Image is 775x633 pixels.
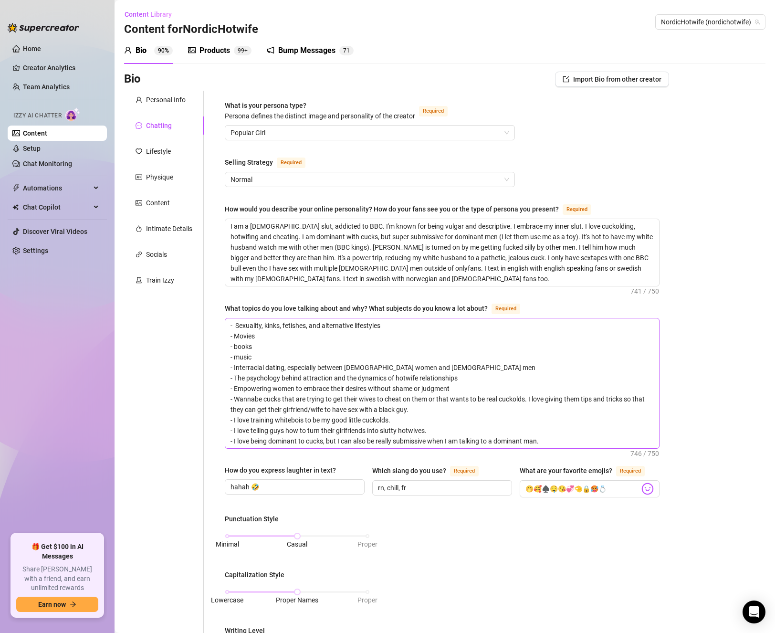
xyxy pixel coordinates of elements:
[8,23,79,32] img: logo-BBDzfeDw.svg
[225,102,415,120] span: What is your persona type?
[23,60,99,75] a: Creator Analytics
[225,514,279,524] div: Punctuation Style
[16,542,98,561] span: 🎁 Get $100 in AI Messages
[357,596,377,604] span: Proper
[23,145,41,152] a: Setup
[339,46,354,55] sup: 71
[146,95,186,105] div: Personal Info
[23,247,48,254] a: Settings
[230,126,509,140] span: Popular Girl
[23,83,70,91] a: Team Analytics
[199,45,230,56] div: Products
[136,225,142,232] span: fire
[124,72,141,87] h3: Bio
[267,46,274,54] span: notification
[125,11,172,18] span: Content Library
[450,466,479,476] span: Required
[146,198,170,208] div: Content
[23,160,72,168] a: Chat Monitoring
[23,45,41,53] a: Home
[146,223,192,234] div: Intimate Details
[12,184,20,192] span: thunderbolt
[211,596,243,604] span: Lowercase
[225,318,659,448] textarea: What topics do you love talking about and why? What subjects do you know a lot about?
[136,45,147,56] div: Bio
[555,72,669,87] button: Import Bio from other creator
[13,111,62,120] span: Izzy AI Chatter
[743,601,765,623] div: Open Intercom Messenger
[225,570,284,580] div: Capitalization Style
[563,204,591,215] span: Required
[378,483,504,493] input: Which slang do you use?
[136,200,142,206] span: picture
[287,540,307,548] span: Casual
[12,204,19,211] img: Chat Copilot
[754,19,760,25] span: team
[136,96,142,103] span: user
[346,47,350,54] span: 1
[225,570,291,580] label: Capitalization Style
[38,601,66,608] span: Earn now
[520,465,612,476] div: What are your favorite emojis?
[23,129,47,137] a: Content
[146,172,173,182] div: Physique
[419,106,448,116] span: Required
[225,112,415,120] span: Persona defines the distinct image and personality of the creator
[124,22,258,37] h3: Content for NordicHotwife
[357,540,377,548] span: Proper
[343,47,346,54] span: 7
[16,597,98,612] button: Earn nowarrow-right
[136,174,142,180] span: idcard
[16,565,98,593] span: Share [PERSON_NAME] with a friend, and earn unlimited rewards
[146,275,174,285] div: Train Izzy
[216,540,239,548] span: Minimal
[225,204,559,214] div: How would you describe your online personality? How do your fans see you or the type of persona y...
[492,304,520,314] span: Required
[225,303,488,314] div: What topics do you love talking about and why? What subjects do you know a lot about?
[225,303,531,314] label: What topics do you love talking about and why? What subjects do you know a lot about?
[661,15,760,29] span: NordicHotwife (nordichotwife)
[146,249,167,260] div: Socials
[23,200,91,215] span: Chat Copilot
[23,228,87,235] a: Discover Viral Videos
[136,277,142,284] span: experiment
[65,107,80,121] img: AI Chatter
[230,482,357,492] input: How do you express laughter in text?
[124,46,132,54] span: user
[372,465,446,476] div: Which slang do you use?
[136,251,142,258] span: link
[188,46,196,54] span: picture
[225,157,316,168] label: Selling Strategy
[225,465,343,475] label: How do you express laughter in text?
[641,483,654,495] img: svg%3e
[225,203,602,215] label: How would you describe your online personality? How do your fans see you or the type of persona y...
[154,46,173,55] sup: 90%
[225,465,336,475] div: How do you express laughter in text?
[573,75,661,83] span: Import Bio from other creator
[616,466,645,476] span: Required
[146,120,172,131] div: Chatting
[276,596,318,604] span: Proper Names
[225,514,285,524] label: Punctuation Style
[136,148,142,155] span: heart
[563,76,569,83] span: import
[70,601,76,608] span: arrow-right
[230,172,509,187] span: Normal
[277,158,305,168] span: Required
[525,483,639,495] input: What are your favorite emojis?
[225,219,659,286] textarea: How would you describe your online personality? How do your fans see you or the type of persona y...
[23,180,91,196] span: Automations
[278,45,335,56] div: Bump Messages
[234,46,251,55] sup: 101
[146,146,171,157] div: Lifestyle
[520,465,655,476] label: What are your favorite emojis?
[372,465,489,476] label: Which slang do you use?
[225,157,273,168] div: Selling Strategy
[124,7,179,22] button: Content Library
[136,122,142,129] span: message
